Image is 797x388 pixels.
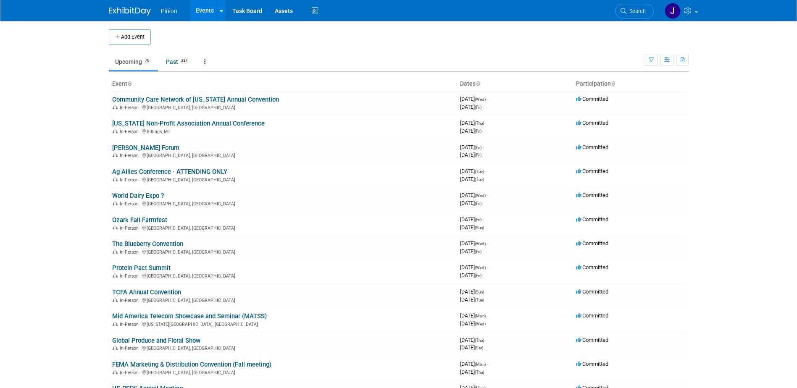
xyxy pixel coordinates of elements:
[475,249,481,254] span: (Fri)
[475,362,486,367] span: (Mon)
[179,58,190,64] span: 337
[112,272,453,279] div: [GEOGRAPHIC_DATA], [GEOGRAPHIC_DATA]
[112,369,453,375] div: [GEOGRAPHIC_DATA], [GEOGRAPHIC_DATA]
[576,192,608,198] span: Committed
[487,96,488,102] span: -
[112,144,179,152] a: [PERSON_NAME] Forum
[120,105,141,110] span: In-Person
[576,96,608,102] span: Committed
[475,322,486,326] span: (Wed)
[460,224,484,231] span: [DATE]
[475,193,486,198] span: (Wed)
[487,361,488,367] span: -
[112,312,267,320] a: Mid America Telecom Showcase and Seminar (MATSS)
[112,216,167,224] a: Ozark Fall Farmfest
[576,288,608,295] span: Committed
[112,361,271,368] a: FEMA Marketing & Distribution Convention (Fall meeting)
[475,265,486,270] span: (Wed)
[460,144,484,150] span: [DATE]
[475,177,484,182] span: (Tue)
[576,216,608,223] span: Committed
[113,249,118,254] img: In-Person Event
[576,337,608,343] span: Committed
[112,248,453,255] div: [GEOGRAPHIC_DATA], [GEOGRAPHIC_DATA]
[475,129,481,134] span: (Fri)
[112,224,453,231] div: [GEOGRAPHIC_DATA], [GEOGRAPHIC_DATA]
[112,288,181,296] a: TCFA Annual Convention
[112,168,227,176] a: Ag Allies Conference - ATTENDING ONLY
[576,361,608,367] span: Committed
[460,152,481,158] span: [DATE]
[113,177,118,181] img: In-Person Event
[483,144,484,150] span: -
[460,176,484,182] span: [DATE]
[112,264,171,272] a: Protein Pact Summit
[460,192,488,198] span: [DATE]
[112,296,453,303] div: [GEOGRAPHIC_DATA], [GEOGRAPHIC_DATA]
[460,344,483,351] span: [DATE]
[485,288,487,295] span: -
[460,296,484,303] span: [DATE]
[120,249,141,255] span: In-Person
[475,298,484,302] span: (Tue)
[485,120,487,126] span: -
[460,168,487,174] span: [DATE]
[460,240,488,246] span: [DATE]
[475,145,481,150] span: (Fri)
[112,344,453,351] div: [GEOGRAPHIC_DATA], [GEOGRAPHIC_DATA]
[475,370,484,375] span: (Thu)
[626,8,646,14] span: Search
[487,240,488,246] span: -
[113,298,118,302] img: In-Person Event
[112,320,453,327] div: [US_STATE][GEOGRAPHIC_DATA], [GEOGRAPHIC_DATA]
[460,248,481,254] span: [DATE]
[109,7,151,16] img: ExhibitDay
[460,361,488,367] span: [DATE]
[120,177,141,183] span: In-Person
[576,264,608,270] span: Committed
[113,370,118,374] img: In-Person Event
[573,77,689,91] th: Participation
[475,97,486,102] span: (Wed)
[112,120,265,127] a: [US_STATE] Non-Profit Association Annual Conference
[576,120,608,126] span: Committed
[475,201,481,206] span: (Fri)
[475,153,481,157] span: (Fri)
[142,58,152,64] span: 76
[475,121,484,126] span: (Thu)
[576,312,608,319] span: Committed
[112,337,200,344] a: Global Produce and Floral Show
[460,128,481,134] span: [DATE]
[120,225,141,231] span: In-Person
[460,369,484,375] span: [DATE]
[475,218,481,222] span: (Fri)
[475,290,484,294] span: (Sun)
[113,346,118,350] img: In-Person Event
[113,201,118,205] img: In-Person Event
[113,322,118,326] img: In-Person Event
[109,54,158,70] a: Upcoming76
[120,153,141,158] span: In-Person
[120,370,141,375] span: In-Person
[109,29,151,45] button: Add Event
[161,8,177,14] span: Pinion
[113,273,118,278] img: In-Person Event
[112,192,164,199] a: World Dairy Expo ?
[615,4,654,18] a: Search
[113,105,118,109] img: In-Person Event
[120,346,141,351] span: In-Person
[475,241,486,246] span: (Wed)
[576,168,608,174] span: Committed
[112,128,453,134] div: Billings, MT
[475,314,486,318] span: (Mon)
[460,104,481,110] span: [DATE]
[113,153,118,157] img: In-Person Event
[485,337,487,343] span: -
[460,337,487,343] span: [DATE]
[485,168,487,174] span: -
[127,80,132,87] a: Sort by Event Name
[112,176,453,183] div: [GEOGRAPHIC_DATA], [GEOGRAPHIC_DATA]
[576,144,608,150] span: Committed
[113,225,118,230] img: In-Person Event
[475,338,484,343] span: (Thu)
